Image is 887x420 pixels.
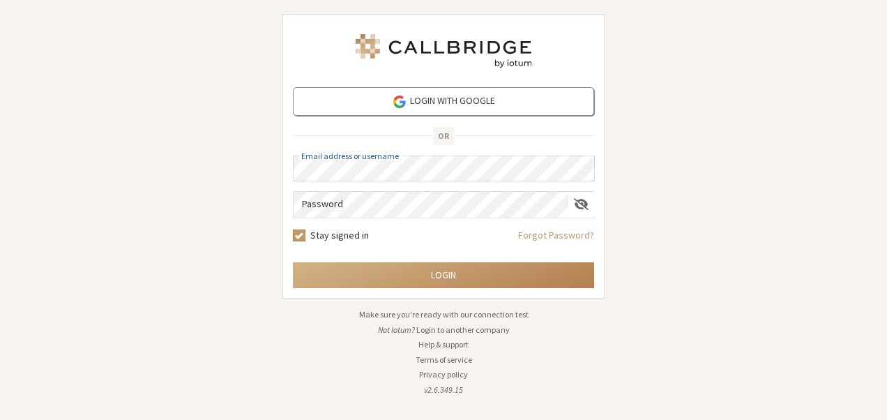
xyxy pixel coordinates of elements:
[419,369,468,380] a: Privacy policy
[293,87,594,116] a: Login with Google
[282,324,605,336] li: Not Iotum?
[568,192,594,216] div: Show password
[392,94,407,110] img: google-icon.png
[282,384,605,396] li: v2.6.349.15
[294,192,568,218] input: Password
[353,34,534,68] img: Iotum
[310,228,369,243] label: Stay signed in
[852,384,877,410] iframe: Chat
[433,127,454,145] span: OR
[293,156,595,181] input: Email address or username
[416,354,472,365] a: Terms of service
[293,262,594,288] button: Login
[416,324,510,336] button: Login to another company
[359,309,529,320] a: Make sure you're ready with our connection test
[418,339,469,350] a: Help & support
[518,228,594,253] a: Forgot Password?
